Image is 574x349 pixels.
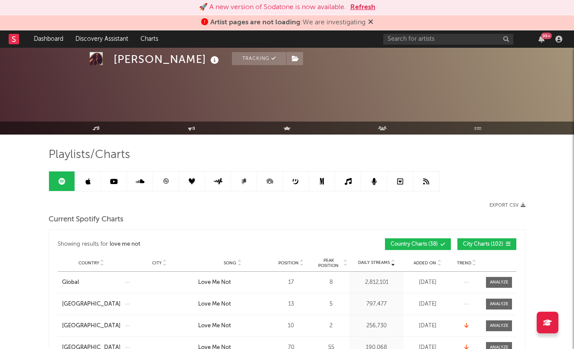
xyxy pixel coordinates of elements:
a: [GEOGRAPHIC_DATA] [62,322,121,330]
span: Artist pages are not loading [210,19,300,26]
div: 13 [271,300,310,309]
a: Dashboard [28,30,69,48]
div: [DATE] [406,322,449,330]
span: Playlists/Charts [49,150,130,160]
span: Added On [414,260,436,266]
a: Global [62,278,121,287]
span: City [152,260,162,266]
span: Position [278,260,299,266]
div: 256,730 [352,322,401,330]
span: Current Spotify Charts [49,214,124,225]
div: Showing results for [58,238,287,250]
a: Discovery Assistant [69,30,134,48]
div: 🚀 A new version of Sodatone is now available. [199,2,346,13]
div: 797,477 [352,300,401,309]
span: City Charts ( 102 ) [463,242,503,247]
a: Love Me Not [198,322,267,330]
span: Daily Streams [358,260,390,266]
div: [DATE] [406,300,449,309]
a: Love Me Not [198,278,267,287]
div: Love Me Not [198,300,231,309]
div: [PERSON_NAME] [114,52,221,66]
div: Love Me Not [198,322,231,330]
button: Tracking [232,52,286,65]
div: love me not [110,239,140,250]
span: Peak Position [315,258,342,268]
button: 99+ [538,36,545,43]
a: Charts [134,30,164,48]
div: Global [62,278,79,287]
div: 2 [315,322,347,330]
div: [DATE] [406,278,449,287]
button: Country Charts(38) [385,238,451,250]
div: Love Me Not [198,278,231,287]
div: 10 [271,322,310,330]
span: Dismiss [368,19,373,26]
div: 99 + [541,33,552,39]
button: City Charts(102) [457,238,516,250]
button: Refresh [350,2,375,13]
div: 5 [315,300,347,309]
span: Trend [457,260,471,266]
a: [GEOGRAPHIC_DATA] [62,300,121,309]
span: : We are investigating [210,19,365,26]
div: 8 [315,278,347,287]
a: Love Me Not [198,300,267,309]
button: Export CSV [489,203,525,208]
span: Country [78,260,99,266]
div: 17 [271,278,310,287]
span: Country Charts ( 38 ) [391,242,438,247]
span: Song [224,260,236,266]
div: 2,812,101 [352,278,401,287]
input: Search for artists [383,34,513,45]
